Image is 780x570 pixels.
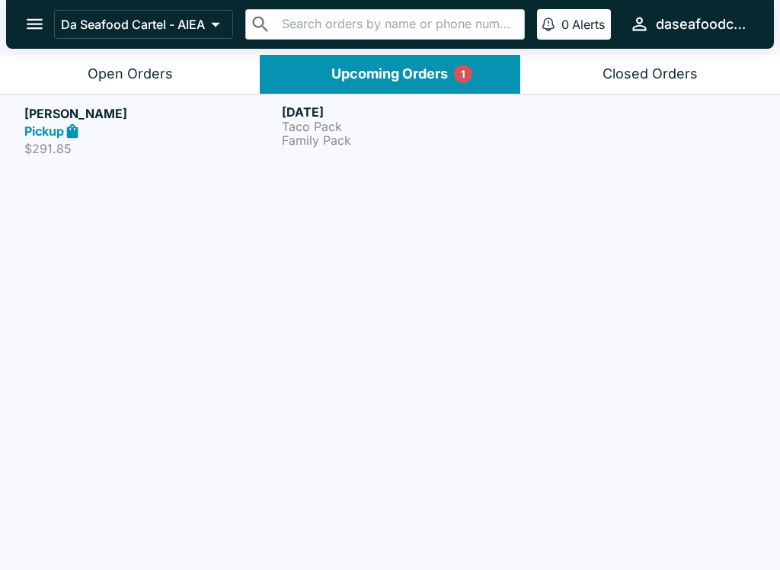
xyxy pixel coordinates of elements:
[461,66,465,82] p: 1
[24,104,276,123] h5: [PERSON_NAME]
[623,8,756,40] button: daseafoodcartel
[656,15,750,34] div: daseafoodcartel
[561,17,569,32] p: 0
[331,66,448,83] div: Upcoming Orders
[282,104,533,120] h6: [DATE]
[54,10,233,39] button: Da Seafood Cartel - AIEA
[24,141,276,156] p: $291.85
[282,133,533,147] p: Family Pack
[282,120,533,133] p: Taco Pack
[603,66,698,83] div: Closed Orders
[15,5,54,43] button: open drawer
[277,14,518,35] input: Search orders by name or phone number
[24,123,64,139] strong: Pickup
[572,17,605,32] p: Alerts
[61,17,205,32] p: Da Seafood Cartel - AIEA
[88,66,173,83] div: Open Orders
